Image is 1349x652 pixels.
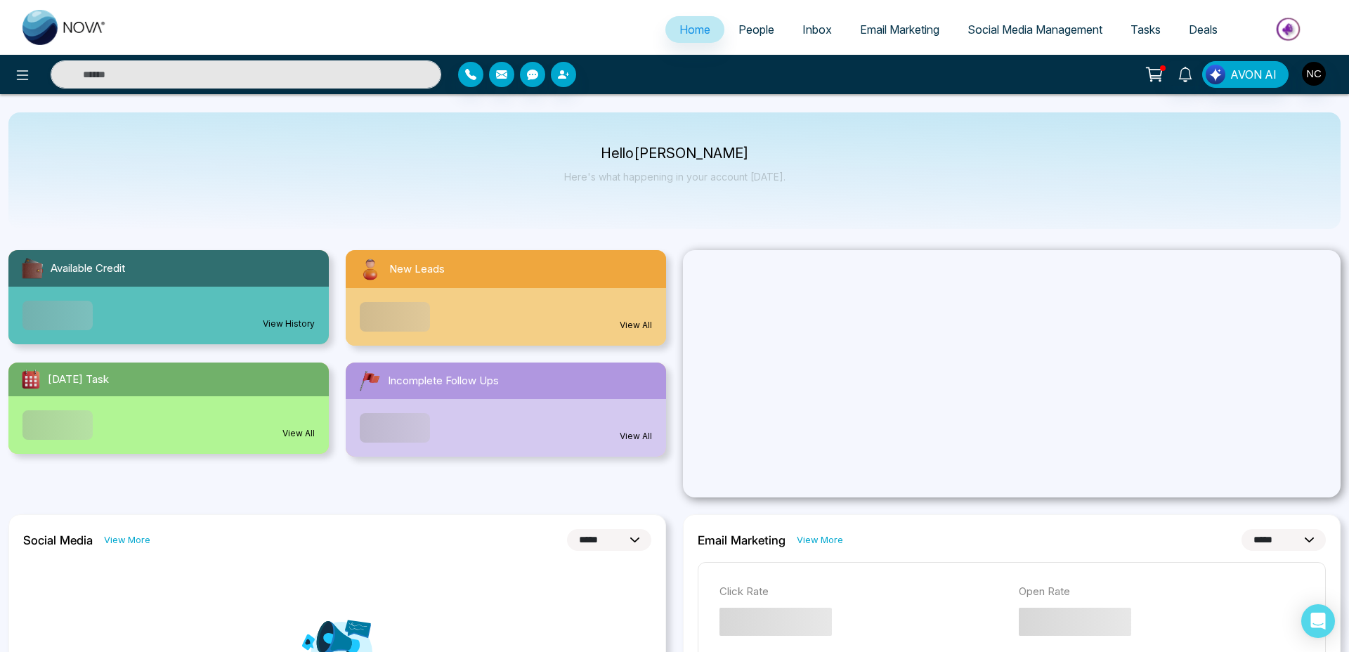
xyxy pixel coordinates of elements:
[679,22,710,37] span: Home
[1302,62,1326,86] img: User Avatar
[719,584,1005,600] p: Click Rate
[620,430,652,443] a: View All
[51,261,125,277] span: Available Credit
[788,16,846,43] a: Inbox
[738,22,774,37] span: People
[1239,13,1341,45] img: Market-place.gif
[1206,65,1225,84] img: Lead Flow
[1130,22,1161,37] span: Tasks
[357,368,382,393] img: followUps.svg
[104,533,150,547] a: View More
[337,250,674,346] a: New LeadsView All
[967,22,1102,37] span: Social Media Management
[1301,604,1335,638] div: Open Intercom Messenger
[797,533,843,547] a: View More
[724,16,788,43] a: People
[337,363,674,457] a: Incomplete Follow UpsView All
[953,16,1116,43] a: Social Media Management
[564,148,786,159] p: Hello [PERSON_NAME]
[620,319,652,332] a: View All
[357,256,384,282] img: newLeads.svg
[20,256,45,281] img: availableCredit.svg
[22,10,107,45] img: Nova CRM Logo
[846,16,953,43] a: Email Marketing
[388,373,499,389] span: Incomplete Follow Ups
[802,22,832,37] span: Inbox
[564,171,786,183] p: Here's what happening in your account [DATE].
[1202,61,1289,88] button: AVON AI
[1175,16,1232,43] a: Deals
[1116,16,1175,43] a: Tasks
[20,368,42,391] img: todayTask.svg
[1019,584,1304,600] p: Open Rate
[1189,22,1218,37] span: Deals
[665,16,724,43] a: Home
[1230,66,1277,83] span: AVON AI
[860,22,939,37] span: Email Marketing
[698,533,786,547] h2: Email Marketing
[263,318,315,330] a: View History
[48,372,109,388] span: [DATE] Task
[23,533,93,547] h2: Social Media
[282,427,315,440] a: View All
[389,261,445,278] span: New Leads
